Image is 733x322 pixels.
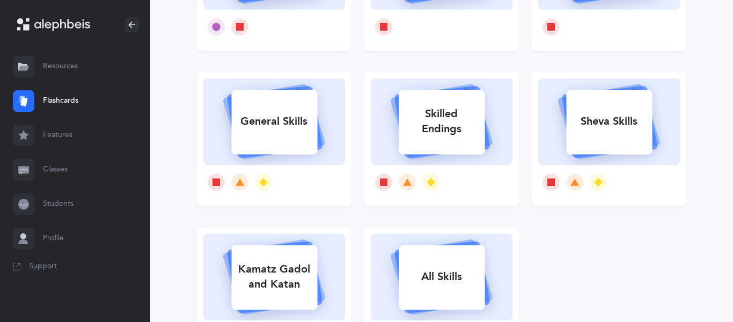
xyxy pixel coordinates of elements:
div: Skilled Endings [399,100,485,143]
span: Support [29,261,57,272]
div: Sheva Skills [566,108,652,135]
div: General Skills [231,108,317,135]
div: Kamatz Gadol and Katan [231,255,317,298]
div: All Skills [399,263,485,291]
